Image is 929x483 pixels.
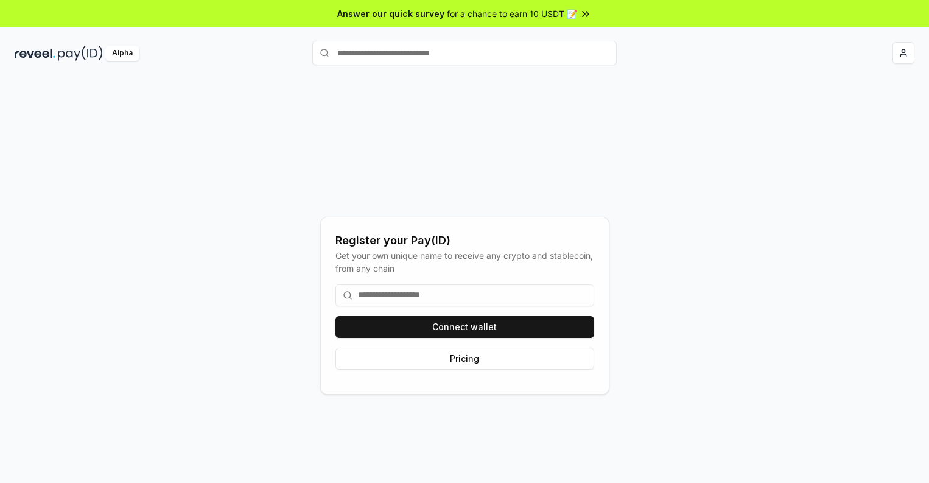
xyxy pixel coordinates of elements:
div: Get your own unique name to receive any crypto and stablecoin, from any chain [335,249,594,275]
span: Answer our quick survey [337,7,444,20]
img: pay_id [58,46,103,61]
button: Connect wallet [335,316,594,338]
button: Pricing [335,348,594,370]
span: for a chance to earn 10 USDT 📝 [447,7,577,20]
img: reveel_dark [15,46,55,61]
div: Register your Pay(ID) [335,232,594,249]
div: Alpha [105,46,139,61]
